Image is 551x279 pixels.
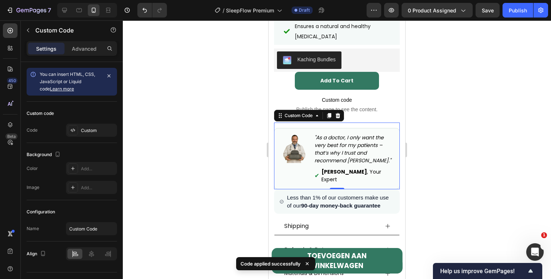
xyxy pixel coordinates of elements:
div: Name [27,225,39,232]
p: Advanced [72,45,97,53]
div: Color [27,165,38,172]
span: 1 [541,232,547,238]
span: / [223,7,224,14]
div: Add... [81,185,115,191]
span: You can insert HTML, CSS, JavaScript or Liquid code [40,71,95,92]
div: Publish [509,7,527,14]
button: 0 product assigned [402,3,473,18]
div: Custom [81,127,115,134]
span: Save [482,7,494,13]
p: Settings [36,45,56,53]
div: Background [27,150,62,160]
iframe: Intercom live chat [526,243,544,261]
p: Custom Code [35,26,97,35]
div: Configuration [27,209,55,215]
p: Code applied successfully [241,260,301,267]
span: SleepFlow Premium [226,7,274,14]
div: Align [27,249,47,259]
span: 0 product assigned [408,7,456,14]
button: Save [476,3,500,18]
span: Draft [299,7,310,13]
a: Learn more [50,86,74,92]
button: 7 [3,3,54,18]
button: Show survey - Help us improve GemPages! [440,267,535,275]
button: Publish [503,3,533,18]
div: Beta [5,133,17,139]
div: Code [27,127,38,133]
div: 450 [7,78,17,84]
div: Image [27,184,39,191]
span: Help us improve GemPages! [440,268,526,275]
div: Undo/Redo [137,3,167,18]
div: Custom code [27,110,54,117]
div: Add... [81,166,115,172]
p: 7 [48,6,51,15]
iframe: Design area [269,20,405,279]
